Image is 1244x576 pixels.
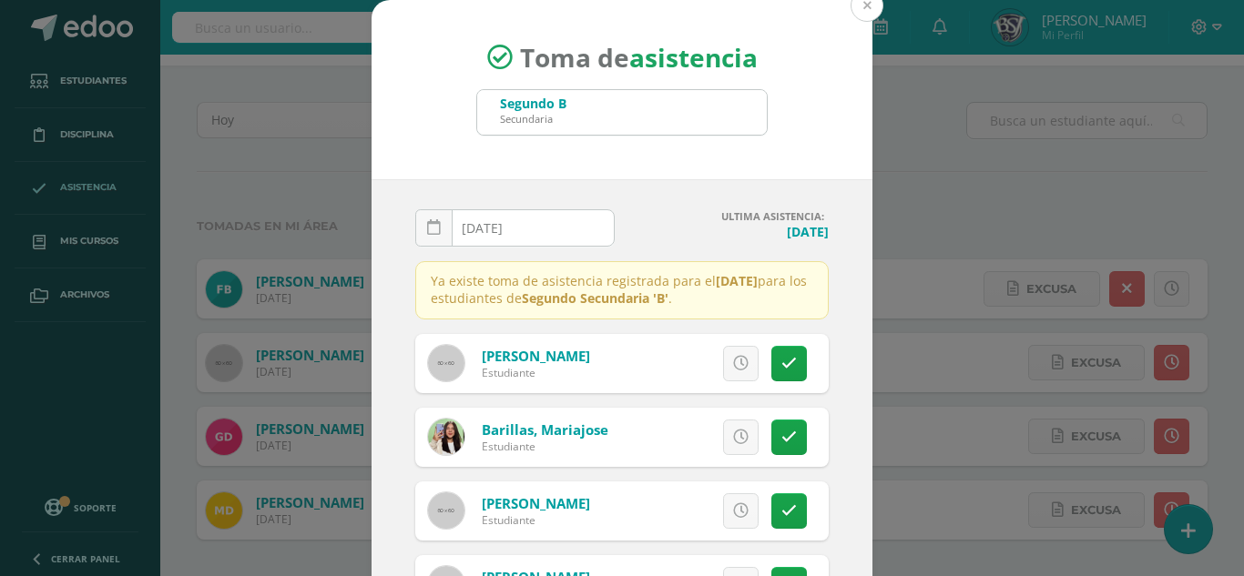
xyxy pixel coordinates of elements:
div: Secundaria [500,112,566,126]
h4: ULTIMA ASISTENCIA: [629,209,829,223]
img: 60x60 [428,492,464,529]
strong: [DATE] [716,272,758,289]
strong: Segundo Secundaria 'B' [522,289,668,307]
input: Fecha de Inasistencia [416,210,614,246]
p: Ya existe toma de asistencia registrada para el para los estudiantes de . [415,261,829,319]
h4: [DATE] [629,223,829,240]
a: [PERSON_NAME] [482,494,590,512]
div: Segundo B [500,95,566,112]
div: Estudiante [482,512,590,528]
strong: asistencia [629,40,758,75]
div: Estudiante [482,439,608,454]
a: [PERSON_NAME] [482,347,590,365]
img: 60x60 [428,345,464,381]
div: Estudiante [482,365,590,380]
a: Barillas, Mariajose [482,420,608,439]
input: Busca un grado o sección aquí... [477,90,767,135]
span: Toma de [520,40,758,75]
img: ebbd83b7ef747cc4d2899b472b5adeaf.png [428,419,464,455]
